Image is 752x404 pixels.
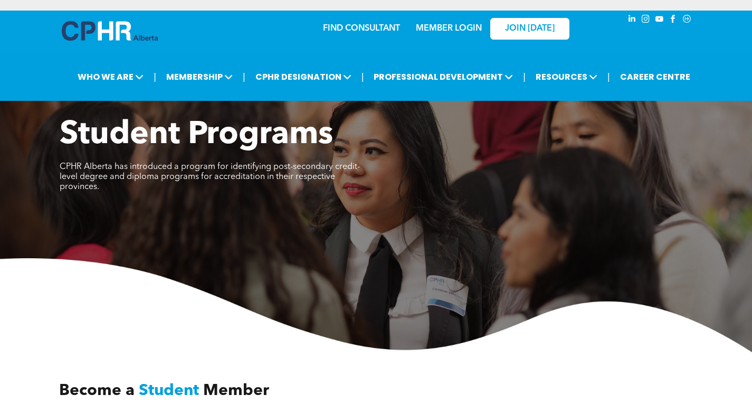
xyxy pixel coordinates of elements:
li: | [607,66,610,88]
a: JOIN [DATE] [490,18,569,40]
span: Member [203,383,269,399]
a: linkedin [626,13,638,27]
a: FIND CONSULTANT [323,24,400,33]
li: | [243,66,245,88]
span: PROFESSIONAL DEVELOPMENT [370,67,516,87]
span: Student [139,383,199,399]
span: CPHR Alberta has introduced a program for identifying post-secondary credit-level degree and dipl... [60,163,360,191]
span: WHO WE ARE [74,67,147,87]
span: MEMBERSHIP [163,67,236,87]
li: | [361,66,364,88]
span: CPHR DESIGNATION [252,67,355,87]
img: A blue and white logo for cp alberta [62,21,158,41]
a: instagram [640,13,652,27]
span: RESOURCES [532,67,601,87]
a: Social network [681,13,693,27]
a: youtube [654,13,665,27]
li: | [523,66,526,88]
span: Become a [59,383,135,399]
a: facebook [668,13,679,27]
a: CAREER CENTRE [617,67,693,87]
span: Student Programs [60,119,333,151]
li: | [154,66,156,88]
a: MEMBER LOGIN [416,24,482,33]
span: JOIN [DATE] [505,24,555,34]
